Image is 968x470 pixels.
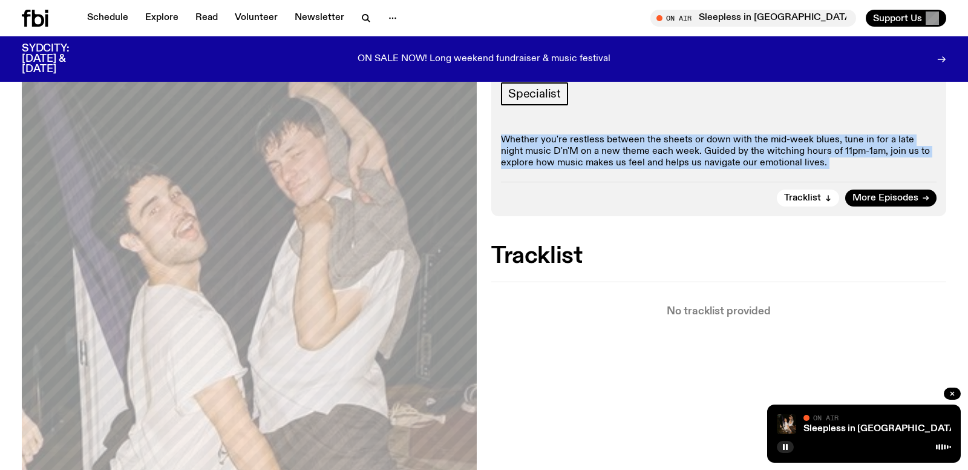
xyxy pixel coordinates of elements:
[227,10,285,27] a: Volunteer
[501,134,937,170] p: Whether you're restless between the sheets or down with the mid-week blues, tune in for a late ni...
[650,10,856,27] button: On AirSleepless in [GEOGRAPHIC_DATA]
[188,10,225,27] a: Read
[803,424,959,434] a: Sleepless in [GEOGRAPHIC_DATA]
[491,306,946,317] p: No tracklist provided
[873,13,922,24] span: Support Us
[866,10,946,27] button: Support Us
[508,87,561,101] span: Specialist
[287,10,352,27] a: Newsletter
[784,194,821,203] span: Tracklist
[138,10,186,27] a: Explore
[358,54,610,65] p: ON SALE NOW! Long weekend fundraiser & music festival
[501,82,568,105] a: Specialist
[22,44,99,74] h3: SYDCITY: [DATE] & [DATE]
[80,10,136,27] a: Schedule
[777,414,796,434] img: Marcus Whale is on the left, bent to his knees and arching back with a gleeful look his face He i...
[852,194,918,203] span: More Episodes
[813,414,839,422] span: On Air
[491,245,946,267] h2: Tracklist
[845,190,937,207] a: More Episodes
[777,190,839,207] button: Tracklist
